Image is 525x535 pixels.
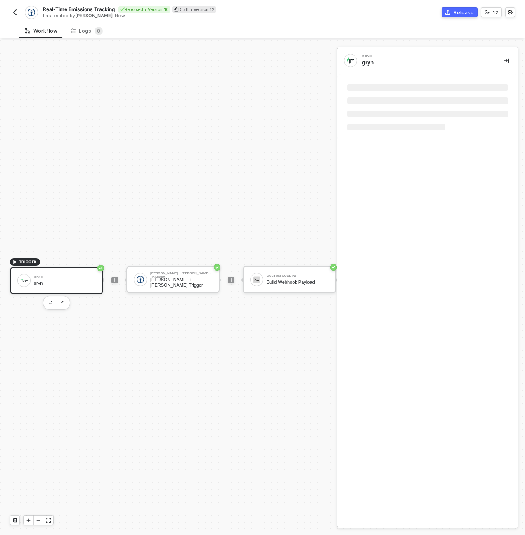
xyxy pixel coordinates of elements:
img: icon [20,279,28,282]
div: Release [454,9,474,16]
span: TRIGGER [19,259,37,265]
div: gryn [34,275,96,278]
div: [PERSON_NAME] + [PERSON_NAME] Trigger [150,277,212,288]
div: Draft • Version 12 [172,6,216,13]
div: Released • Version 10 [118,6,170,13]
span: icon-expand [46,518,51,523]
span: icon-play [229,278,234,283]
img: edit-cred [49,301,52,304]
button: back [10,7,20,17]
span: icon-play [12,259,17,264]
div: Custom Code #2 [267,274,329,278]
span: icon-success-page [330,264,337,271]
img: back [12,9,18,16]
button: 12 [481,7,502,17]
button: edit-cred [57,298,67,308]
div: Logs [71,27,103,35]
span: icon-play [112,278,117,283]
div: Workflow [25,28,57,34]
span: icon-collapse-right [504,58,509,63]
div: gryn [34,280,96,286]
div: 12 [493,9,498,16]
img: integration-icon [347,57,354,64]
img: icon [137,276,144,283]
span: icon-success-page [97,265,104,271]
span: [PERSON_NAME] [75,13,113,19]
span: icon-versioning [485,10,490,15]
span: icon-minus [36,518,41,523]
span: Real-Time Emissions Tracking [43,6,115,13]
span: icon-edit [174,7,178,12]
div: gryn [362,59,491,66]
div: gryn [362,55,486,58]
div: [PERSON_NAME] + [PERSON_NAME] Trigger [150,272,212,275]
div: Last edited by - Now [43,13,262,19]
div: Build Webhook Payload [267,280,329,285]
sup: 0 [95,27,103,35]
button: Release [442,7,478,17]
span: icon-settings [508,10,513,15]
button: edit-cred [46,298,56,308]
span: icon-success-page [214,264,220,271]
img: integration-icon [28,9,35,16]
span: icon-commerce [445,10,450,15]
img: icon [253,276,260,283]
span: icon-play [26,518,31,523]
img: edit-cred [61,301,64,304]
